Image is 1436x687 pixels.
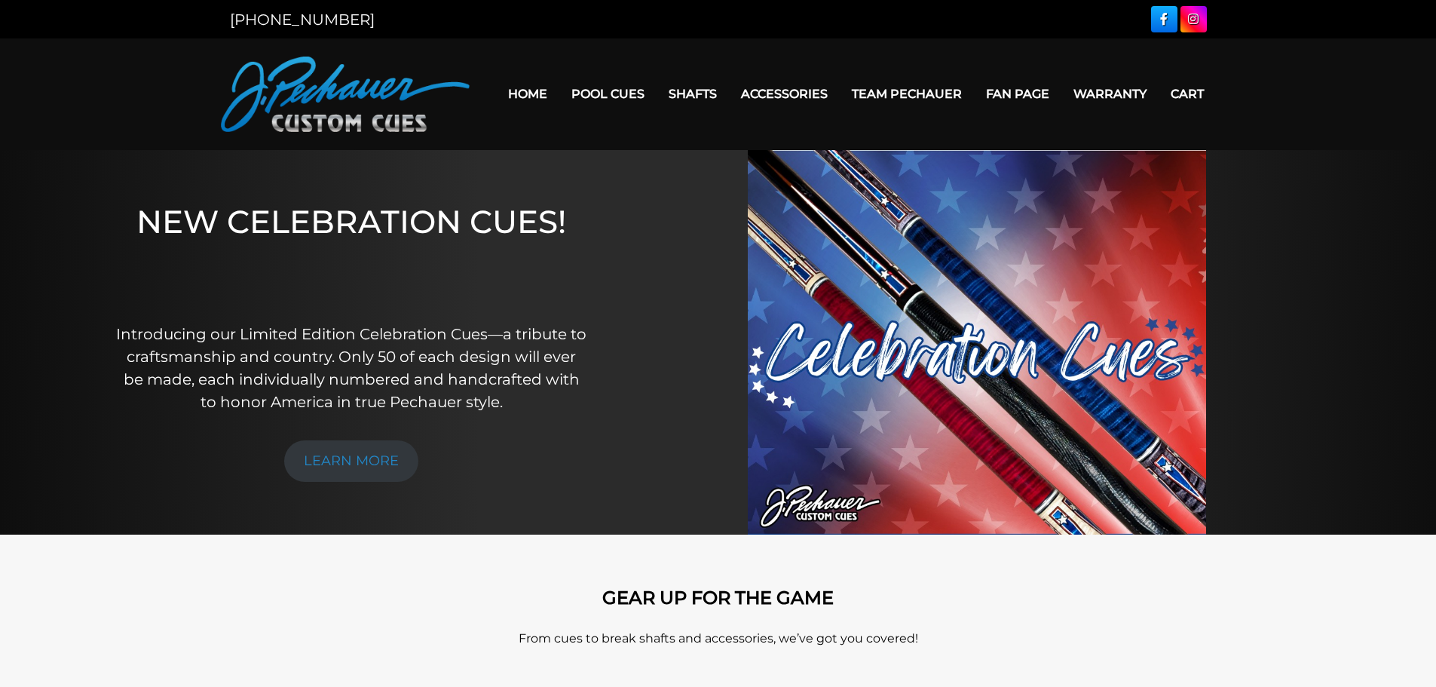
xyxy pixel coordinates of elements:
a: Team Pechauer [840,75,974,113]
a: Fan Page [974,75,1061,113]
a: Warranty [1061,75,1159,113]
img: Pechauer Custom Cues [221,57,470,132]
a: LEARN MORE [284,440,418,482]
p: From cues to break shafts and accessories, we’ve got you covered! [289,630,1148,648]
p: Introducing our Limited Edition Celebration Cues—a tribute to craftsmanship and country. Only 50 ... [115,323,588,413]
strong: GEAR UP FOR THE GAME [602,587,834,609]
a: [PHONE_NUMBER] [230,11,375,29]
a: Pool Cues [559,75,657,113]
a: Cart [1159,75,1216,113]
h1: NEW CELEBRATION CUES! [115,203,588,302]
a: Shafts [657,75,729,113]
a: Home [496,75,559,113]
a: Accessories [729,75,840,113]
